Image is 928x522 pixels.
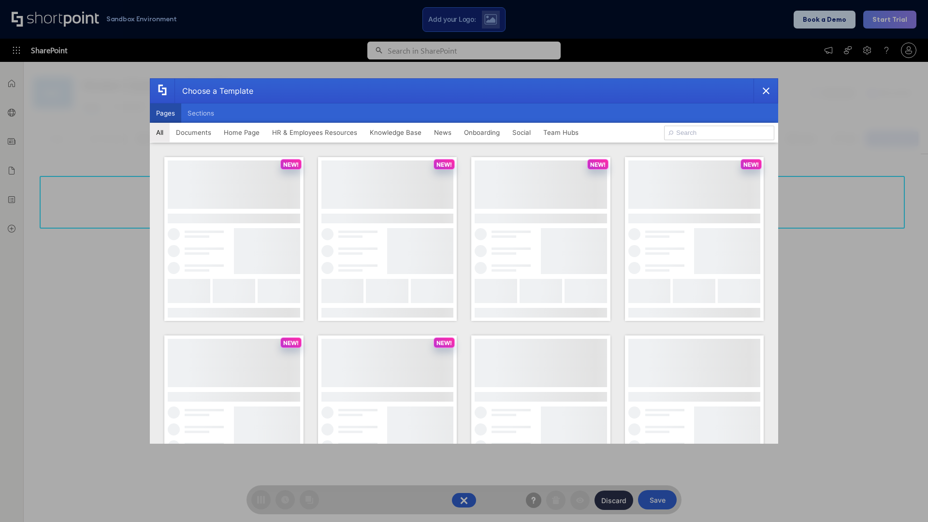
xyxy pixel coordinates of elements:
[217,123,266,142] button: Home Page
[506,123,537,142] button: Social
[458,123,506,142] button: Onboarding
[428,123,458,142] button: News
[664,126,774,140] input: Search
[170,123,217,142] button: Documents
[150,103,181,123] button: Pages
[590,161,606,168] p: NEW!
[283,339,299,347] p: NEW!
[880,476,928,522] iframe: Chat Widget
[436,161,452,168] p: NEW!
[363,123,428,142] button: Knowledge Base
[150,78,778,444] div: template selector
[150,123,170,142] button: All
[266,123,363,142] button: HR & Employees Resources
[537,123,585,142] button: Team Hubs
[181,103,220,123] button: Sections
[436,339,452,347] p: NEW!
[743,161,759,168] p: NEW!
[174,79,253,103] div: Choose a Template
[283,161,299,168] p: NEW!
